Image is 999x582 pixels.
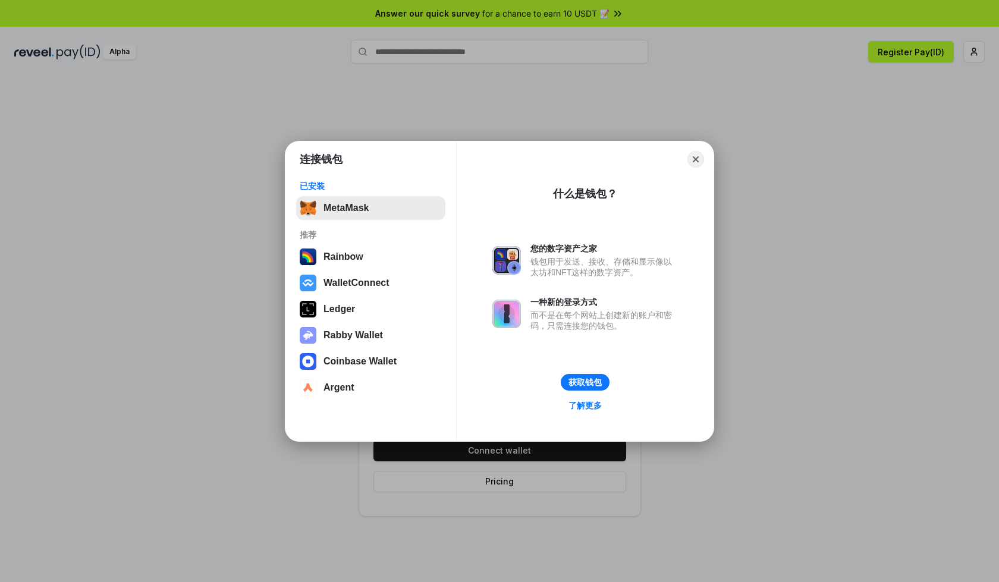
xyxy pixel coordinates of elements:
[553,187,617,201] div: 什么是钱包？
[296,376,445,399] button: Argent
[561,398,609,413] a: 了解更多
[492,246,521,275] img: svg+xml,%3Csvg%20xmlns%3D%22http%3A%2F%2Fwww.w3.org%2F2000%2Fsvg%22%20fill%3D%22none%22%20viewBox...
[323,203,369,213] div: MetaMask
[568,377,602,388] div: 获取钱包
[300,353,316,370] img: svg+xml,%3Csvg%20width%3D%2228%22%20height%3D%2228%22%20viewBox%3D%220%200%2028%2028%22%20fill%3D...
[530,256,678,278] div: 钱包用于发送、接收、存储和显示像以太坊和NFT这样的数字资产。
[323,278,389,288] div: WalletConnect
[300,327,316,344] img: svg+xml,%3Csvg%20xmlns%3D%22http%3A%2F%2Fwww.w3.org%2F2000%2Fsvg%22%20fill%3D%22none%22%20viewBox...
[300,152,343,166] h1: 连接钱包
[323,382,354,393] div: Argent
[296,323,445,347] button: Rabby Wallet
[300,181,442,191] div: 已安装
[296,350,445,373] button: Coinbase Wallet
[323,356,397,367] div: Coinbase Wallet
[561,374,610,391] button: 获取钱包
[530,243,678,254] div: 您的数字资产之家
[296,245,445,269] button: Rainbow
[300,200,316,216] img: svg+xml,%3Csvg%20fill%3D%22none%22%20height%3D%2233%22%20viewBox%3D%220%200%2035%2033%22%20width%...
[492,300,521,328] img: svg+xml,%3Csvg%20xmlns%3D%22http%3A%2F%2Fwww.w3.org%2F2000%2Fsvg%22%20fill%3D%22none%22%20viewBox...
[300,275,316,291] img: svg+xml,%3Csvg%20width%3D%2228%22%20height%3D%2228%22%20viewBox%3D%220%200%2028%2028%22%20fill%3D...
[323,330,383,341] div: Rabby Wallet
[296,196,445,220] button: MetaMask
[687,151,704,168] button: Close
[300,379,316,396] img: svg+xml,%3Csvg%20width%3D%2228%22%20height%3D%2228%22%20viewBox%3D%220%200%2028%2028%22%20fill%3D...
[300,229,442,240] div: 推荐
[530,310,678,331] div: 而不是在每个网站上创建新的账户和密码，只需连接您的钱包。
[323,304,355,314] div: Ledger
[296,271,445,295] button: WalletConnect
[530,297,678,307] div: 一种新的登录方式
[300,248,316,265] img: svg+xml,%3Csvg%20width%3D%22120%22%20height%3D%22120%22%20viewBox%3D%220%200%20120%20120%22%20fil...
[568,400,602,411] div: 了解更多
[296,297,445,321] button: Ledger
[300,301,316,317] img: svg+xml,%3Csvg%20xmlns%3D%22http%3A%2F%2Fwww.w3.org%2F2000%2Fsvg%22%20width%3D%2228%22%20height%3...
[323,251,363,262] div: Rainbow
